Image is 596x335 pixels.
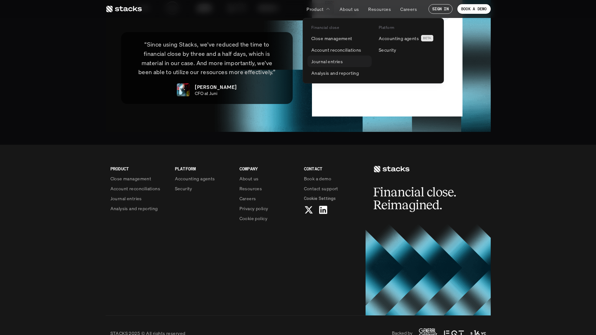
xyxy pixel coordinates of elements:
[311,25,339,30] p: Financial close
[110,175,151,182] p: Close management
[76,122,104,127] a: Privacy Policy
[110,195,142,202] p: Journal entries
[311,35,352,42] p: Close management
[110,165,167,172] p: PRODUCT
[379,25,394,30] p: Platform
[304,175,332,182] p: Book a demo
[239,205,296,212] a: Privacy policy
[307,6,324,13] p: Product
[304,175,361,182] a: Book a demo
[175,185,232,192] a: Security
[432,7,449,11] p: SIGN IN
[239,175,259,182] p: About us
[110,185,167,192] a: Account reconciliations
[311,47,361,53] p: Account reconciliations
[239,205,268,212] p: Privacy policy
[304,185,361,192] a: Contact support
[400,6,417,13] p: Careers
[307,67,372,79] a: Analysis and reporting
[304,185,338,192] p: Contact support
[304,165,361,172] p: CONTACT
[175,175,232,182] a: Accounting agents
[336,3,363,15] a: About us
[340,6,359,13] p: About us
[110,205,158,212] p: Analysis and reporting
[304,195,336,202] button: Cookie Trigger
[239,185,296,192] a: Resources
[239,195,296,202] a: Careers
[423,36,431,40] h2: BETA
[239,195,256,202] p: Careers
[375,44,439,56] a: Security
[131,40,283,77] p: “Since using Stacks, we've reduced the time to financial close by three and a half days, which is...
[304,195,336,202] span: Cookie Settings
[110,185,160,192] p: Account reconciliations
[364,3,395,15] a: Resources
[239,175,296,182] a: About us
[239,215,296,222] a: Cookie policy
[311,70,359,76] p: Analysis and reporting
[396,3,421,15] a: Careers
[368,6,391,13] p: Resources
[457,4,491,14] a: BOOK A DEMO
[311,58,343,65] p: Journal entries
[239,185,262,192] p: Resources
[379,35,419,42] p: Accounting agents
[195,83,237,91] p: [PERSON_NAME]
[175,185,192,192] p: Security
[239,215,267,222] p: Cookie policy
[175,165,232,172] p: PLATFORM
[307,44,372,56] a: Account reconciliations
[307,32,372,44] a: Close management
[373,186,470,211] h2: Financial close. Reimagined.
[428,4,453,14] a: SIGN IN
[175,175,215,182] p: Accounting agents
[195,91,217,96] p: CFO at Juni
[375,32,439,44] a: Accounting agentsBETA
[110,195,167,202] a: Journal entries
[110,205,167,212] a: Analysis and reporting
[110,175,167,182] a: Close management
[461,7,487,11] p: BOOK A DEMO
[379,47,396,53] p: Security
[239,165,296,172] p: COMPANY
[307,56,372,67] a: Journal entries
